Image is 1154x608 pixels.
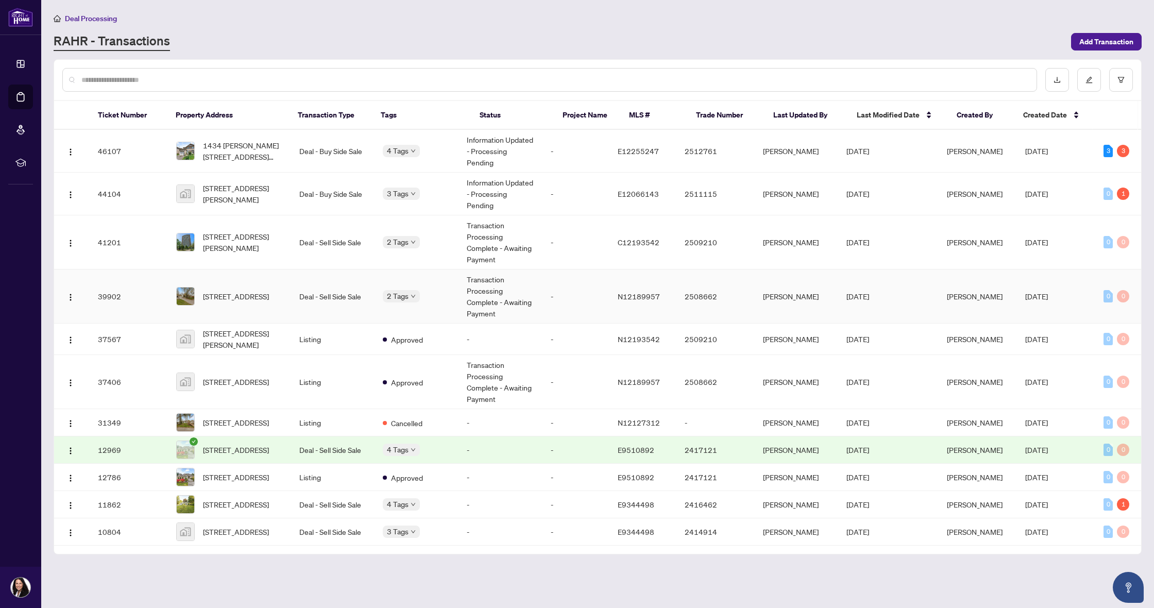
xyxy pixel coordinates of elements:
[1117,444,1129,456] div: 0
[459,464,542,491] td: -
[203,231,283,254] span: [STREET_ADDRESS][PERSON_NAME]
[1113,572,1144,603] button: Open asap
[90,130,168,173] td: 46107
[177,468,194,486] img: thumbnail-img
[167,101,290,130] th: Property Address
[203,444,269,455] span: [STREET_ADDRESS]
[387,290,409,302] span: 2 Tags
[62,496,79,513] button: Logo
[1109,68,1133,92] button: filter
[411,502,416,507] span: down
[676,491,755,518] td: 2416462
[411,191,416,196] span: down
[62,469,79,485] button: Logo
[177,185,194,202] img: thumbnail-img
[291,355,375,409] td: Listing
[755,215,839,269] td: [PERSON_NAME]
[411,447,416,452] span: down
[411,529,416,534] span: down
[542,436,609,464] td: -
[688,101,766,130] th: Trade Number
[459,324,542,355] td: -
[1025,189,1048,198] span: [DATE]
[1079,33,1133,50] span: Add Transaction
[203,376,269,387] span: [STREET_ADDRESS]
[66,501,75,510] img: Logo
[62,288,79,305] button: Logo
[387,498,409,510] span: 4 Tags
[54,32,170,51] a: RAHR - Transactions
[618,500,654,509] span: E9344498
[290,101,373,130] th: Transaction Type
[177,523,194,541] img: thumbnail-img
[90,324,168,355] td: 37567
[391,377,423,388] span: Approved
[1117,498,1129,511] div: 1
[846,418,869,427] span: [DATE]
[554,101,621,130] th: Project Name
[291,491,375,518] td: Deal - Sell Side Sale
[1104,498,1113,511] div: 0
[755,436,839,464] td: [PERSON_NAME]
[621,101,687,130] th: MLS #
[676,173,755,215] td: 2511115
[62,374,79,390] button: Logo
[618,189,659,198] span: E12066143
[676,215,755,269] td: 2509210
[66,336,75,344] img: Logo
[391,334,423,345] span: Approved
[755,518,839,546] td: [PERSON_NAME]
[947,146,1003,156] span: [PERSON_NAME]
[459,436,542,464] td: -
[755,355,839,409] td: [PERSON_NAME]
[459,215,542,269] td: Transaction Processing Complete - Awaiting Payment
[1117,145,1129,157] div: 3
[846,146,869,156] span: [DATE]
[90,464,168,491] td: 12786
[62,143,79,159] button: Logo
[1117,416,1129,429] div: 0
[203,328,283,350] span: [STREET_ADDRESS][PERSON_NAME]
[947,472,1003,482] span: [PERSON_NAME]
[1104,471,1113,483] div: 0
[947,334,1003,344] span: [PERSON_NAME]
[1104,444,1113,456] div: 0
[387,526,409,537] span: 3 Tags
[1117,76,1125,83] span: filter
[90,409,168,436] td: 31349
[1104,236,1113,248] div: 0
[846,189,869,198] span: [DATE]
[471,101,555,130] th: Status
[62,331,79,347] button: Logo
[177,496,194,513] img: thumbnail-img
[947,377,1003,386] span: [PERSON_NAME]
[411,148,416,154] span: down
[459,355,542,409] td: Transaction Processing Complete - Awaiting Payment
[618,377,660,386] span: N12189957
[177,142,194,160] img: thumbnail-img
[846,377,869,386] span: [DATE]
[542,355,609,409] td: -
[291,130,375,173] td: Deal - Buy Side Sale
[542,130,609,173] td: -
[90,518,168,546] td: 10804
[1025,418,1048,427] span: [DATE]
[291,173,375,215] td: Deal - Buy Side Sale
[1117,290,1129,302] div: 0
[1117,333,1129,345] div: 0
[459,130,542,173] td: Information Updated - Processing Pending
[755,409,839,436] td: [PERSON_NAME]
[947,189,1003,198] span: [PERSON_NAME]
[90,491,168,518] td: 11862
[66,529,75,537] img: Logo
[618,238,659,247] span: C12193542
[542,173,609,215] td: -
[542,464,609,491] td: -
[755,130,839,173] td: [PERSON_NAME]
[177,414,194,431] img: thumbnail-img
[177,373,194,391] img: thumbnail-img
[1025,292,1048,301] span: [DATE]
[1023,109,1067,121] span: Created Date
[947,238,1003,247] span: [PERSON_NAME]
[387,444,409,455] span: 4 Tags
